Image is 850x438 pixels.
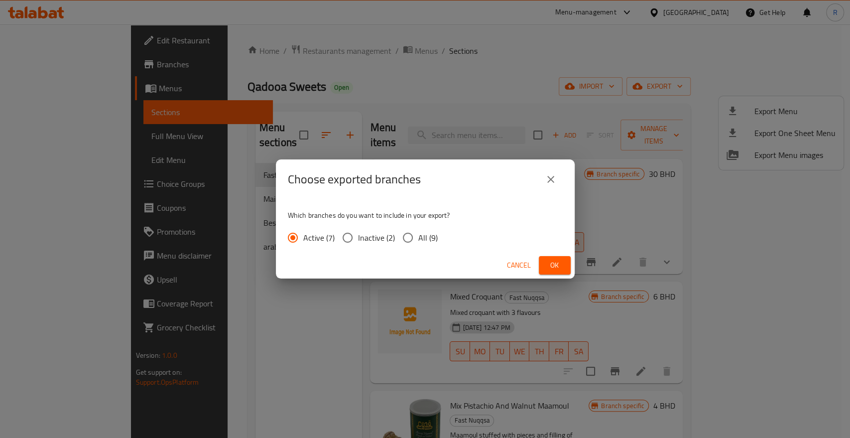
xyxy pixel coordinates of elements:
p: Which branches do you want to include in your export? [288,210,563,220]
button: Ok [539,256,571,275]
span: All (9) [418,232,438,244]
span: Cancel [507,259,531,272]
h2: Choose exported branches [288,171,421,187]
span: Active (7) [303,232,335,244]
span: Inactive (2) [358,232,395,244]
button: close [539,167,563,191]
button: Cancel [503,256,535,275]
span: Ok [547,259,563,272]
